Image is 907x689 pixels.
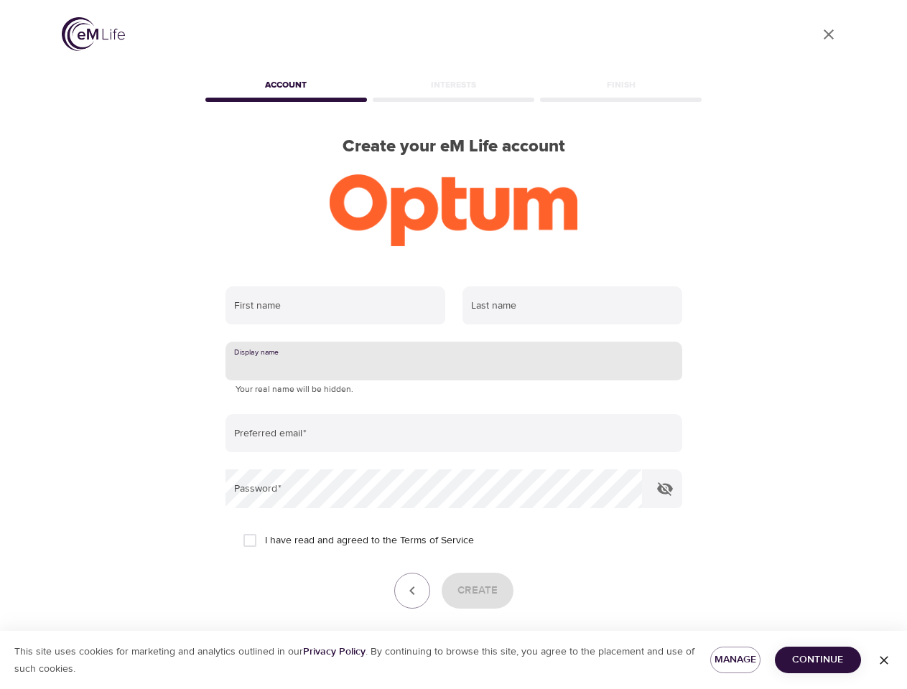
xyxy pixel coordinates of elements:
button: Continue [775,647,861,673]
p: Your real name will be hidden. [236,383,672,397]
h2: Create your eM Life account [203,136,705,157]
span: Manage [722,651,749,669]
img: logo [62,17,125,51]
a: Terms of Service [400,533,474,548]
a: close [811,17,846,52]
button: Manage [710,647,761,673]
img: Optum-logo-ora-RGB.png [330,174,577,246]
a: Privacy Policy [303,645,366,658]
span: I have read and agreed to the [265,533,474,548]
span: Continue [786,651,850,669]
